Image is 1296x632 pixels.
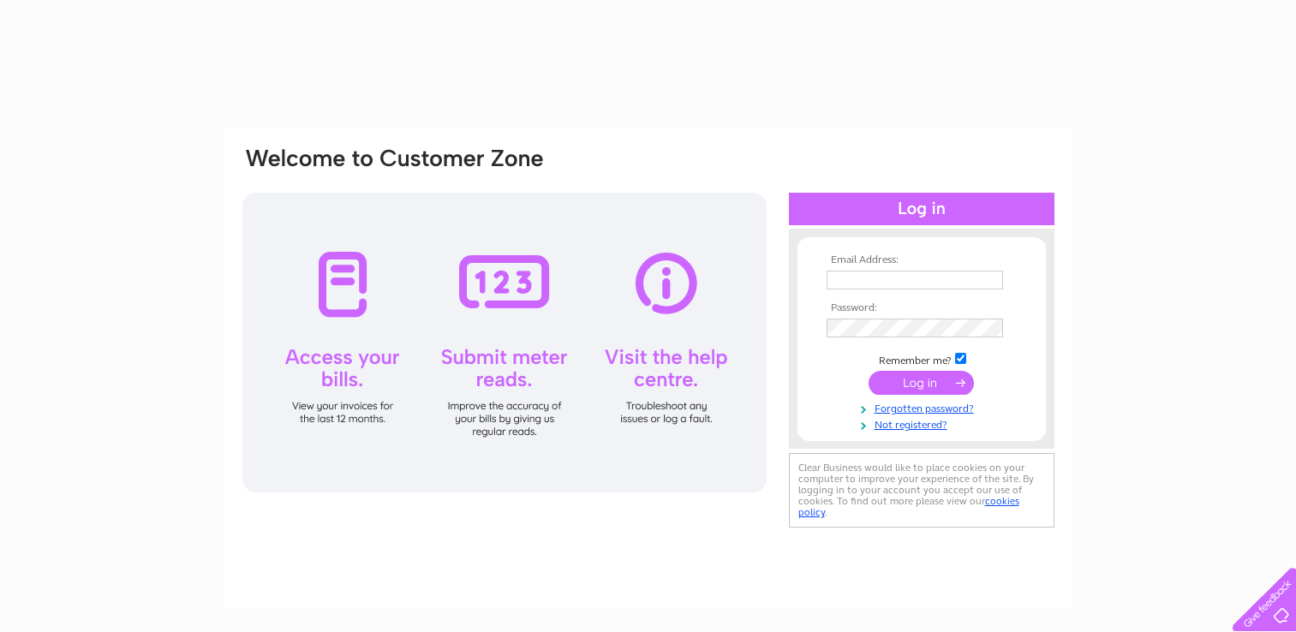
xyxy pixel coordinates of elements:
div: Clear Business would like to place cookies on your computer to improve your experience of the sit... [789,453,1054,528]
input: Submit [869,371,974,395]
a: cookies policy [798,495,1019,518]
th: Email Address: [822,254,1021,266]
a: Not registered? [827,415,1021,432]
td: Remember me? [822,350,1021,367]
th: Password: [822,302,1021,314]
a: Forgotten password? [827,399,1021,415]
